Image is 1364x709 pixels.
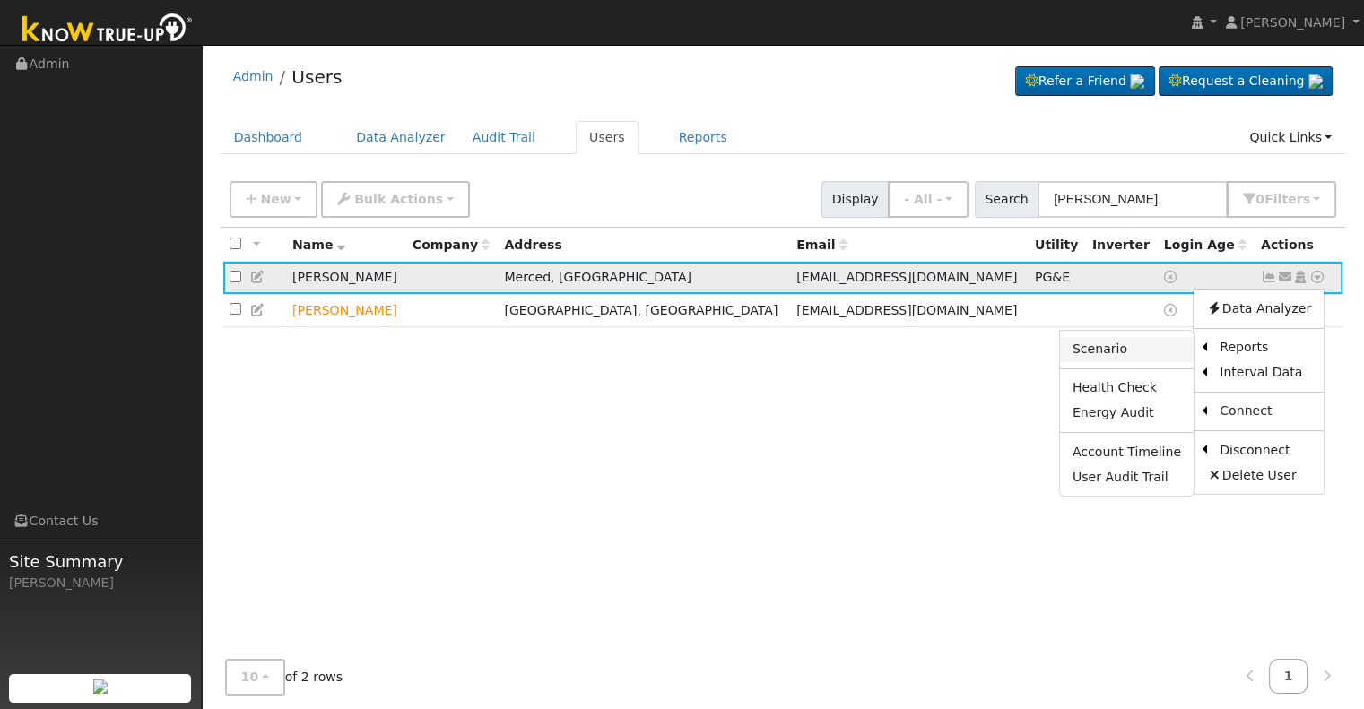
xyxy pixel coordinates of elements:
[233,69,274,83] a: Admin
[498,294,790,327] td: [GEOGRAPHIC_DATA], [GEOGRAPHIC_DATA]
[292,238,345,252] span: Name
[286,294,406,327] td: Lead
[1159,66,1333,97] a: Request a Cleaning
[796,238,847,252] span: Email
[1035,270,1070,284] span: PG&E
[9,574,192,592] div: [PERSON_NAME]
[413,238,490,252] span: Company name
[1015,66,1155,97] a: Refer a Friend
[1035,236,1080,255] div: Utility
[343,121,459,154] a: Data Analyzer
[1060,376,1194,401] a: Health Check Report
[225,659,343,696] span: of 2 rows
[1164,303,1180,317] a: No login access
[796,270,1017,284] span: [EMAIL_ADDRESS][DOMAIN_NAME]
[459,121,549,154] a: Audit Trail
[576,121,639,154] a: Users
[1207,399,1324,424] a: Connect
[1261,236,1336,255] div: Actions
[225,659,285,696] button: 10
[1277,268,1293,287] a: oneloveonegod@sbcglobal.net
[888,181,969,218] button: - All -
[504,236,784,255] div: Address
[1092,236,1151,255] div: Inverter
[1060,464,1194,489] a: User Audit Trail
[975,181,1038,218] span: Search
[1308,74,1323,89] img: retrieve
[1292,270,1308,284] a: Login As
[286,262,406,295] td: [PERSON_NAME]
[1060,337,1194,362] a: Scenario Report
[1261,270,1277,284] a: Show Graph
[250,303,266,317] a: Edit User
[1060,439,1194,464] a: Account Timeline Report
[1164,270,1180,284] a: No login access
[1264,192,1310,206] span: Filter
[241,670,259,684] span: 10
[1207,360,1324,385] a: Interval Data
[1302,192,1309,206] span: s
[1194,463,1324,488] a: Delete User
[1130,74,1144,89] img: retrieve
[230,181,318,218] button: New
[1164,238,1247,252] span: Days since last login
[1227,181,1336,218] button: 0Filters
[1240,15,1345,30] span: [PERSON_NAME]
[93,679,108,694] img: retrieve
[1236,121,1345,154] a: Quick Links
[354,192,443,206] span: Bulk Actions
[250,270,266,284] a: Edit User
[260,192,291,206] span: New
[291,66,342,88] a: Users
[796,303,1017,317] span: [EMAIL_ADDRESS][DOMAIN_NAME]
[221,121,317,154] a: Dashboard
[1207,437,1324,463] a: Disconnect
[1060,401,1194,426] a: Energy Audit Report
[1038,181,1228,218] input: Search
[321,181,469,218] button: Bulk Actions
[665,121,741,154] a: Reports
[9,549,192,574] span: Site Summary
[821,181,889,218] span: Display
[1207,335,1324,360] a: Reports
[498,262,790,295] td: Merced, [GEOGRAPHIC_DATA]
[13,10,202,50] img: Know True-Up
[1309,268,1325,287] a: Other actions
[1269,659,1308,694] a: 1
[1194,296,1324,321] a: Data Analyzer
